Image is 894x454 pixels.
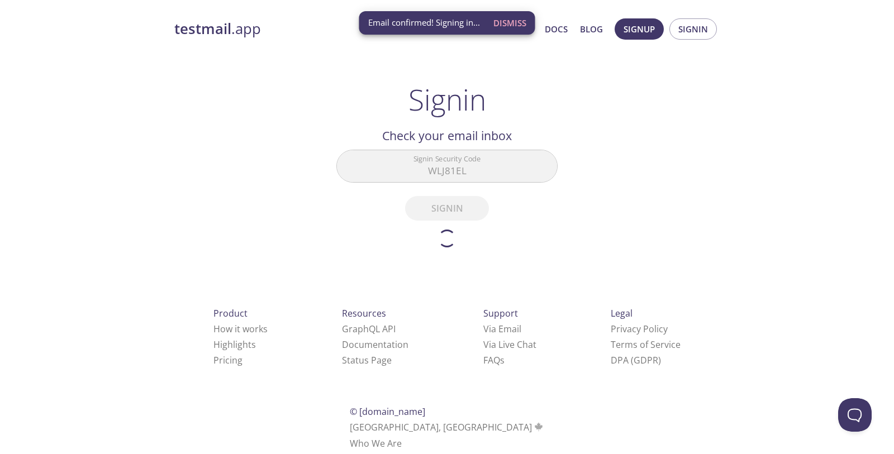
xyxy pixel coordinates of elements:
[483,307,518,319] span: Support
[342,323,396,335] a: GraphQL API
[350,405,425,418] span: © [DOMAIN_NAME]
[483,323,521,335] a: Via Email
[838,398,872,432] iframe: Help Scout Beacon - Open
[342,307,386,319] span: Resources
[624,22,655,36] span: Signup
[611,323,668,335] a: Privacy Policy
[669,18,717,40] button: Signin
[350,437,402,450] a: Who We Are
[489,12,531,34] button: Dismiss
[174,20,437,39] a: testmail.app
[368,17,480,28] span: Email confirmed! Signing in...
[350,421,545,433] span: [GEOGRAPHIC_DATA], [GEOGRAPHIC_DATA]
[213,354,242,366] a: Pricing
[342,338,408,351] a: Documentation
[483,338,536,351] a: Via Live Chat
[678,22,708,36] span: Signin
[500,354,505,366] span: s
[483,354,505,366] a: FAQ
[611,307,633,319] span: Legal
[336,126,558,145] h2: Check your email inbox
[342,354,392,366] a: Status Page
[615,18,664,40] button: Signup
[611,338,681,351] a: Terms of Service
[545,22,568,36] a: Docs
[213,307,248,319] span: Product
[580,22,603,36] a: Blog
[408,83,486,116] h1: Signin
[174,19,231,39] strong: testmail
[213,338,256,351] a: Highlights
[213,323,268,335] a: How it works
[493,16,526,30] span: Dismiss
[611,354,661,366] a: DPA (GDPR)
